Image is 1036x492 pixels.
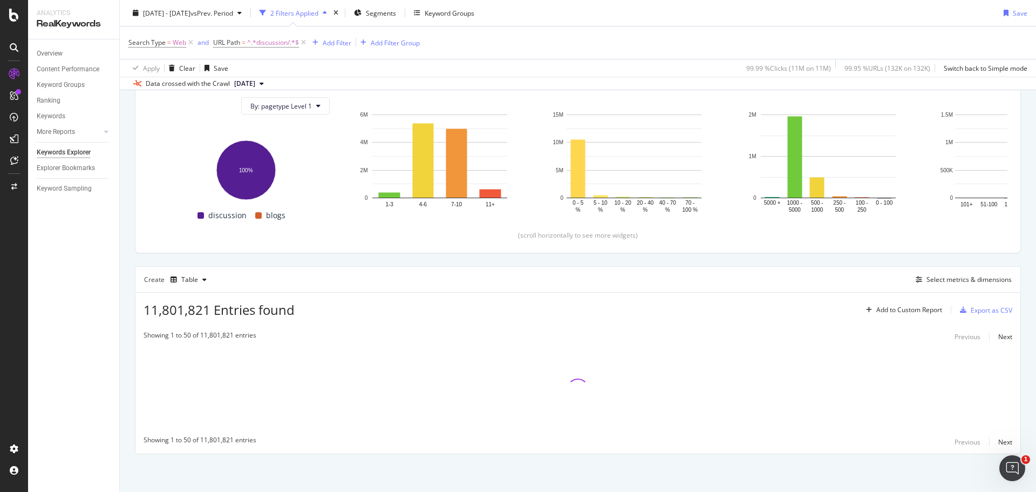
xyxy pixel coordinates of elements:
text: 100 % [683,207,698,213]
span: = [242,38,246,47]
div: Previous [955,332,980,341]
text: 500 - [811,200,823,206]
text: 1.5M [941,112,953,118]
button: Previous [955,331,980,343]
text: 10M [553,140,563,146]
text: 40 - 70 [659,200,677,206]
text: 500 [835,207,844,213]
div: Next [998,437,1012,447]
a: Content Performance [37,64,112,75]
div: Keyword Sampling [37,183,92,194]
text: 101+ [960,201,973,207]
text: 11+ [486,201,495,207]
span: = [167,38,171,47]
a: Keyword Groups [37,79,112,91]
button: Add to Custom Report [862,301,942,319]
button: Add Filter [308,36,351,49]
a: More Reports [37,126,101,138]
text: 1M [749,153,756,159]
button: Segments [350,4,400,22]
div: Create [144,271,211,288]
button: Switch back to Simple mode [939,59,1027,77]
svg: A chart. [550,109,718,214]
div: Clear [179,63,195,72]
div: Keywords Explorer [37,147,91,158]
span: By: pagetype Level 1 [250,102,312,111]
div: Save [214,63,228,72]
span: URL Path [213,38,240,47]
span: Segments [366,8,396,17]
span: 2025 Sep. 27th [234,79,255,89]
span: blogs [266,209,285,222]
text: % [643,207,647,213]
text: 0 [753,195,756,201]
text: 2M [360,167,368,173]
div: More Reports [37,126,75,138]
div: Keyword Groups [425,8,474,17]
div: Add Filter Group [371,38,420,47]
text: 4-6 [419,201,427,207]
text: 4M [360,140,368,146]
span: Search Type [128,38,166,47]
button: Next [998,435,1012,448]
div: Previous [955,437,980,447]
div: Export as CSV [971,306,1012,315]
text: 16-50 [1004,201,1018,207]
button: Table [166,271,211,288]
svg: A chart. [744,109,912,214]
div: Showing 1 to 50 of 11,801,821 entries [144,331,256,343]
text: 1000 - [787,200,802,206]
button: Add Filter Group [356,36,420,49]
div: 2 Filters Applied [270,8,318,17]
span: ^.*discussion/.*$ [247,35,299,50]
text: % [576,207,581,213]
div: Next [998,332,1012,341]
span: discussion [208,209,247,222]
text: % [665,207,670,213]
text: 100 - [856,200,868,206]
text: 20 - 40 [637,200,654,206]
div: 99.99 % Clicks ( 11M on 11M ) [746,63,831,72]
div: Overview [37,48,63,59]
span: 1 [1021,455,1030,464]
span: vs Prev. Period [190,8,233,17]
svg: A chart. [356,109,524,214]
button: Previous [955,435,980,448]
div: A chart. [161,135,330,201]
a: Keywords Explorer [37,147,112,158]
button: Select metrics & dimensions [911,273,1012,286]
text: 5M [556,167,563,173]
span: 11,801,821 Entries found [144,301,295,319]
div: Content Performance [37,64,99,75]
button: Save [200,59,228,77]
button: Export as CSV [956,301,1012,319]
text: 51-100 [980,201,998,207]
text: 6M [360,112,368,118]
div: Keyword Groups [37,79,85,91]
div: Switch back to Simple mode [944,63,1027,72]
text: 15M [553,112,563,118]
text: 0 [560,195,563,201]
div: Showing 1 to 50 of 11,801,821 entries [144,435,256,448]
text: 5000 [789,207,801,213]
button: Save [999,4,1027,22]
text: 100% [239,167,253,173]
a: Keyword Sampling [37,183,112,194]
div: Data crossed with the Crawl [146,79,230,89]
text: 1M [945,140,953,146]
text: 0 - 5 [572,200,583,206]
text: 0 - 100 [876,200,893,206]
a: Ranking [37,95,112,106]
text: 500K [940,167,953,173]
text: 10 - 20 [615,200,632,206]
div: Add Filter [323,38,351,47]
span: [DATE] - [DATE] [143,8,190,17]
text: 250 - [833,200,846,206]
text: 2M [749,112,756,118]
button: Apply [128,59,160,77]
div: Table [181,277,198,283]
div: RealKeywords [37,18,111,30]
text: 0 [950,195,953,201]
div: 99.95 % URLs ( 132K on 132K ) [844,63,930,72]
